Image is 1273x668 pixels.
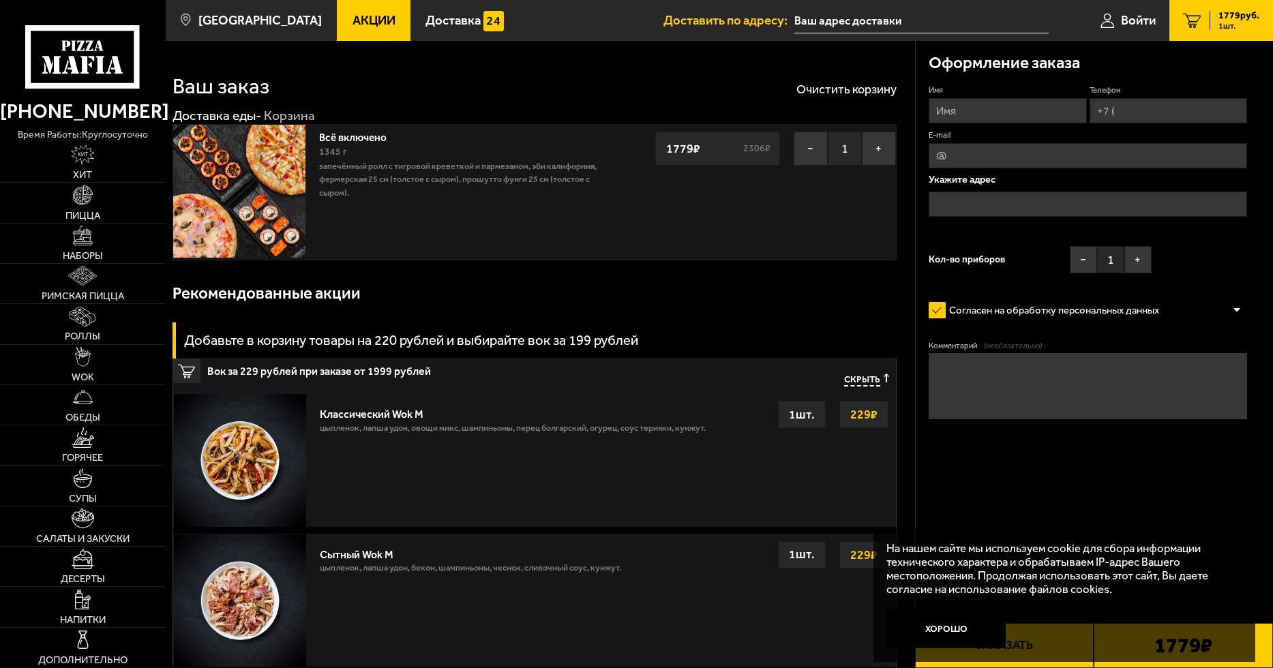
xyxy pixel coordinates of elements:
[929,55,1080,71] h3: Оформление заказа
[1124,246,1152,273] button: +
[886,609,1006,648] button: Хорошо
[61,574,105,584] span: Десерты
[929,255,1005,264] span: Кол-во приборов
[886,541,1233,596] p: На нашем сайте мы используем cookie для сбора информации технического характера и обрабатываем IP...
[173,76,269,97] h1: Ваш заказ
[929,297,1172,324] label: Согласен на обработку персональных данных
[929,174,1247,185] p: Укажите адрес
[69,494,97,504] span: Супы
[796,83,897,95] button: Очистить корзину
[184,333,638,347] h3: Добавьте в корзину товары на 220 рублей и выбирайте вок за 199 рублей
[1097,246,1124,273] span: 1
[60,615,106,625] span: Напитки
[847,542,881,568] strong: 229 ₽
[984,340,1042,351] span: (необязательно)
[173,285,361,301] h3: Рекомендованные акции
[828,132,862,166] span: 1
[320,561,621,581] p: цыпленок, лапша удон, бекон, шампиньоны, чеснок, сливочный соус, кунжут.
[844,374,889,386] button: Скрыть
[65,331,100,341] span: Роллы
[1070,246,1097,273] button: −
[794,132,828,166] button: −
[319,146,347,157] span: 1345 г
[173,534,896,667] a: Сытный Wok Mцыпленок, лапша удон, бекон, шампиньоны, чеснок, сливочный соус, кунжут.229₽1шт.
[1121,14,1156,27] span: Войти
[929,85,1086,95] label: Имя
[320,421,706,441] p: цыпленок, лапша удон, овощи микс, шампиньоны, перец болгарский, огурец, соус терияки, кунжут.
[847,401,881,427] strong: 229 ₽
[65,412,100,423] span: Обеды
[65,211,100,221] span: Пицца
[319,160,614,199] p: Запечённый ролл с тигровой креветкой и пармезаном, Эби Калифорния, Фермерская 25 см (толстое с сы...
[425,14,481,27] span: Доставка
[1090,85,1247,95] label: Телефон
[353,14,395,27] span: Акции
[73,170,92,180] span: Хит
[62,453,103,463] span: Горячее
[929,143,1247,168] input: @
[929,130,1247,140] label: E-mail
[778,401,826,428] div: 1 шт.
[319,127,400,144] a: Всё включено
[862,132,896,166] button: +
[929,98,1086,123] input: Имя
[42,291,124,301] span: Римская пицца
[844,374,880,386] span: Скрыть
[1090,98,1247,123] input: +7 (
[663,14,794,27] span: Доставить по адресу:
[1218,22,1259,30] span: 1 шт.
[320,541,621,561] div: Сытный Wok M
[264,107,315,124] div: Корзина
[320,401,706,421] div: Классический Wok M
[38,655,128,665] span: Дополнительно
[663,136,704,162] strong: 1779 ₽
[794,8,1049,33] input: Ваш адрес доставки
[741,144,773,153] s: 2306 ₽
[207,359,641,377] span: Вок за 229 рублей при заказе от 1999 рублей
[173,393,896,526] a: Классический Wok Mцыпленок, лапша удон, овощи микс, шампиньоны, перец болгарский, огурец, соус те...
[173,108,262,123] a: Доставка еды-
[483,11,503,31] img: 15daf4d41897b9f0e9f617042186c801.svg
[36,534,130,544] span: Салаты и закуски
[929,340,1247,351] label: Комментарий
[198,14,322,27] span: [GEOGRAPHIC_DATA]
[778,541,826,568] div: 1 шт.
[1218,11,1259,20] span: 1779 руб.
[63,251,103,261] span: Наборы
[72,372,94,382] span: WOK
